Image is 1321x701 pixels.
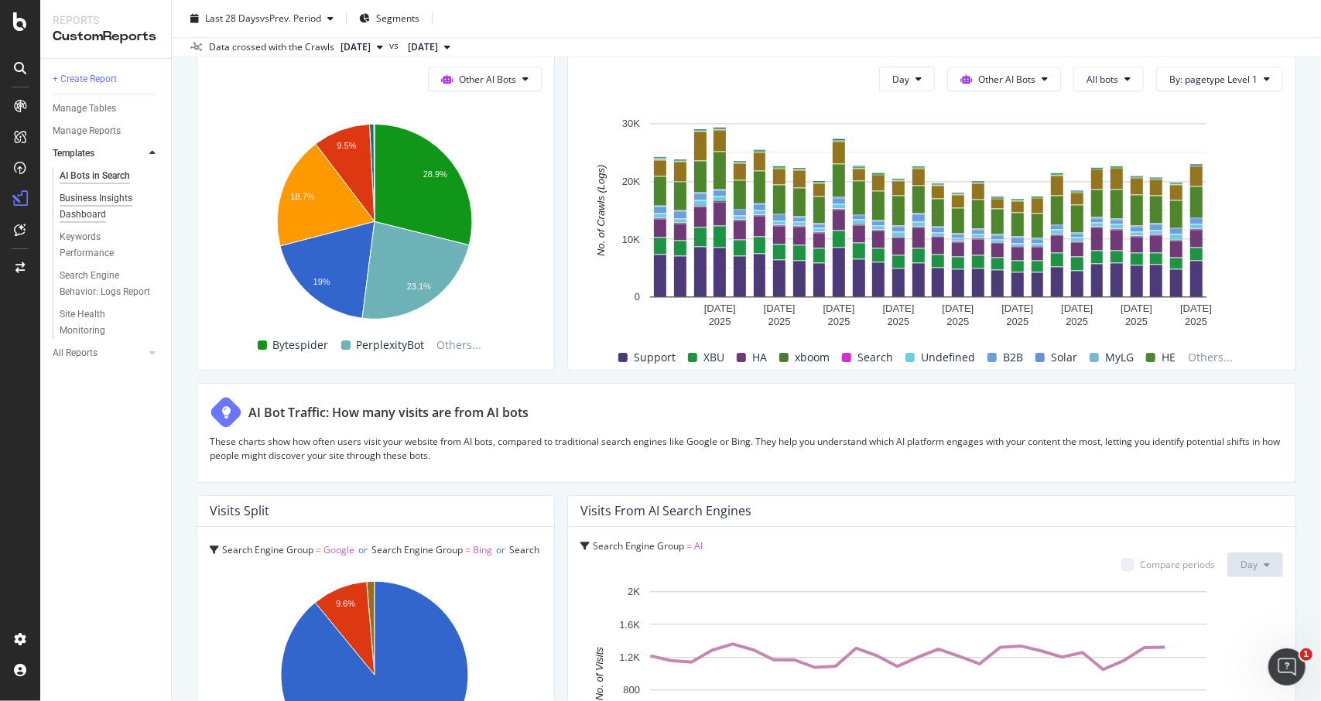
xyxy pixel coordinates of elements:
span: AI [279,565,287,578]
text: 9.6% [336,598,355,607]
text: 1.2K [619,651,640,663]
button: [DATE] [334,38,389,56]
text: [DATE] [1001,303,1033,314]
span: Search Engine Group [593,539,684,552]
a: Keywords Performance [60,229,160,262]
div: Templates [53,145,94,162]
span: Segments [376,12,419,25]
span: Google [323,543,354,556]
span: Bing [473,543,492,556]
span: 1 [1300,648,1312,661]
text: [DATE] [764,303,796,314]
span: AI [694,539,703,552]
span: Search Engine Group [222,543,313,556]
span: HE [1162,348,1176,367]
span: Day [1241,558,1258,571]
a: + Create Report [53,71,160,87]
span: vs Prev. Period [260,12,321,25]
span: All bots [1087,73,1118,86]
text: 23.1% [407,281,431,290]
text: 2025 [947,316,970,327]
text: 19% [313,276,330,286]
text: 2025 [1125,316,1148,327]
span: Search Engine Group [371,543,463,556]
text: 10K [622,233,640,244]
button: Last 28 DaysvsPrev. Period [184,6,340,31]
span: Day [892,73,909,86]
div: Site Health Monitoring [60,306,146,339]
text: [DATE] [1061,303,1093,314]
button: All bots [1073,67,1144,91]
div: Manage Tables [53,101,116,117]
a: Business Insights Dashboard [60,190,160,223]
div: + Create Report [53,71,117,87]
span: = [271,565,276,578]
div: Crawl Volume by Other AI BotsOther AI BotsA chart.BytespiderPerplexityBotOthers... [197,22,555,371]
span: HA [752,348,767,367]
span: By: pagetype Level 1 [1169,73,1258,86]
text: 1.6K [619,618,640,630]
text: 18.7% [290,191,314,200]
button: Day [1227,552,1283,577]
span: Others... [1182,348,1239,367]
span: Last 28 Days [205,12,260,25]
button: Other AI Bots [428,67,542,91]
text: 30K [622,118,640,129]
a: Search Engine Behavior: Logs Report [60,268,160,300]
text: 20K [622,175,640,186]
span: PerplexityBot [357,336,425,354]
svg: A chart. [210,115,539,333]
span: Support [634,348,676,367]
text: 2025 [1185,316,1207,327]
span: 2025 Oct. 5th [341,40,371,54]
span: Other AI Bots [978,73,1035,86]
div: Manage Reports [53,123,121,139]
span: Other AI Bots [459,73,516,86]
svg: A chart. [580,115,1276,333]
text: 2025 [1066,316,1088,327]
text: [DATE] [823,303,855,314]
p: These charts show how often users visit your website from AI bots, compared to traditional search... [210,435,1283,461]
span: = [686,539,692,552]
text: [DATE] [883,303,915,314]
div: CustomReports [53,28,159,46]
text: No. of Crawls (Logs) [596,164,607,255]
text: 2025 [709,316,731,327]
div: Visits from AI Search Engines [580,503,751,518]
span: XBU [703,348,724,367]
a: Manage Tables [53,101,160,117]
span: Undefined [921,348,975,367]
div: Business Insights Dashboard [60,190,149,223]
a: AI Bots in Search [60,168,160,184]
text: 800 [623,684,640,696]
text: No. of Visits [594,646,606,700]
a: All Reports [53,345,145,361]
text: 2K [628,586,640,597]
div: Visits Split [210,503,269,518]
a: Manage Reports [53,123,160,139]
iframe: Intercom live chat [1268,648,1306,686]
text: [DATE] [942,303,974,314]
div: Compare periods [1140,558,1215,571]
text: 2025 [768,316,791,327]
span: Solar [1051,348,1077,367]
div: Keywords Performance [60,229,146,262]
text: [DATE] [1121,303,1152,314]
div: Crawl Volume from Other AI Bots by pagetype Level 1DayOther AI BotsAll botsBy: pagetype Level 1A ... [567,22,1296,371]
span: = [316,543,321,556]
button: Other AI Bots [947,67,1061,91]
a: Site Health Monitoring [60,306,160,339]
button: By: pagetype Level 1 [1156,67,1283,91]
text: 9.5% [337,140,356,149]
span: 2025 Sep. 7th [408,40,438,54]
text: [DATE] [704,303,736,314]
span: = [465,543,471,556]
button: Day [879,67,935,91]
span: Bytespider [273,336,329,354]
span: MyLG [1105,348,1134,367]
span: or [358,543,368,556]
text: 2025 [888,316,910,327]
span: B2B [1003,348,1023,367]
